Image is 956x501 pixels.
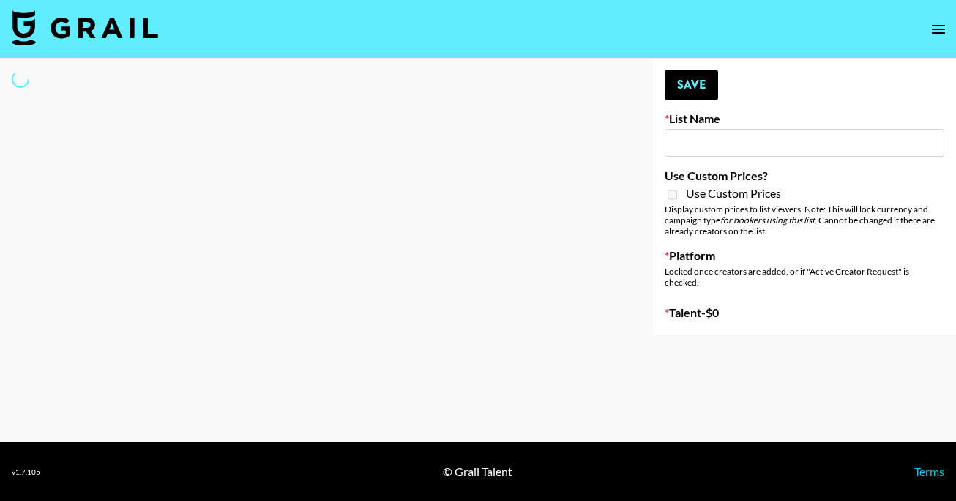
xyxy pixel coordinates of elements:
[720,215,815,226] em: for bookers using this list
[665,266,944,288] div: Locked once creators are added, or if "Active Creator Request" is checked.
[924,15,953,44] button: open drawer
[665,70,718,100] button: Save
[914,464,944,478] a: Terms
[443,464,512,479] div: © Grail Talent
[665,168,944,183] label: Use Custom Prices?
[686,186,781,201] span: Use Custom Prices
[12,467,40,477] div: v 1.7.105
[665,204,944,237] div: Display custom prices to list viewers. Note: This will lock currency and campaign type . Cannot b...
[665,248,944,263] label: Platform
[665,111,944,126] label: List Name
[665,305,944,320] label: Talent - $ 0
[12,10,158,45] img: Grail Talent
